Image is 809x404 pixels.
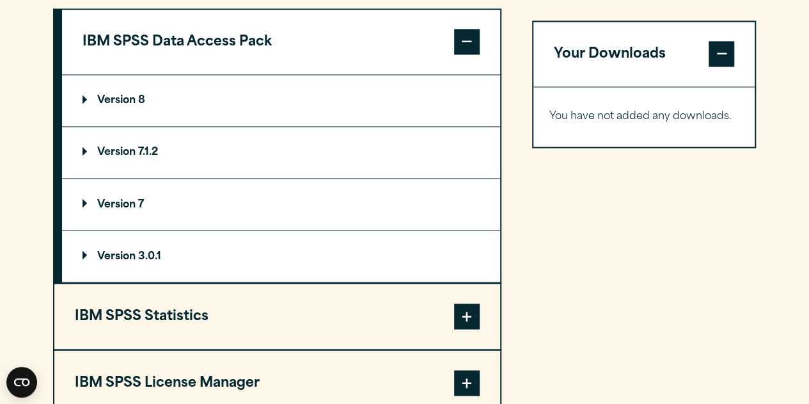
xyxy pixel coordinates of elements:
[54,284,500,349] button: IBM SPSS Statistics
[82,147,158,158] p: Version 7.1.2
[533,87,755,147] div: Your Downloads
[6,367,37,398] button: Open CMP widget
[62,230,500,282] summary: Version 3.0.1
[62,74,500,282] div: IBM SPSS Data Access Pack
[62,75,500,126] summary: Version 8
[82,199,144,209] p: Version 7
[82,251,161,261] p: Version 3.0.1
[62,127,500,178] summary: Version 7.1.2
[62,179,500,230] summary: Version 7
[549,108,739,127] p: You have not added any downloads.
[533,22,755,87] button: Your Downloads
[62,10,500,75] button: IBM SPSS Data Access Pack
[82,95,145,106] p: Version 8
